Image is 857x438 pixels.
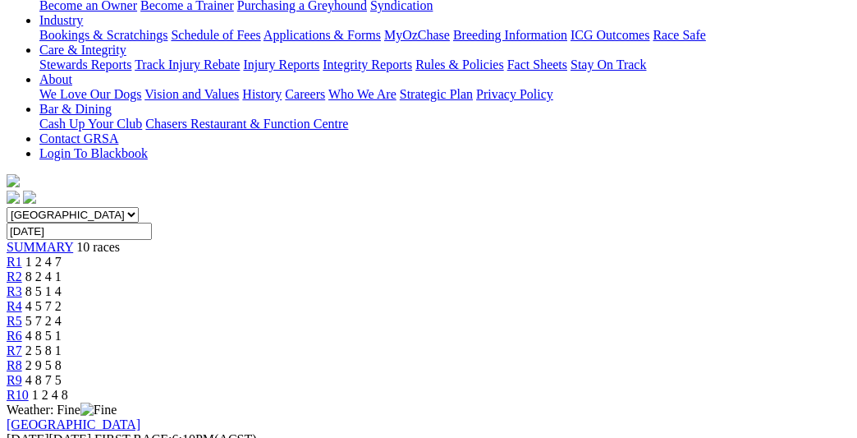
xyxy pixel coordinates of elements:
a: R10 [7,388,29,402]
a: Bookings & Scratchings [39,28,167,42]
a: Chasers Restaurant & Function Centre [145,117,348,131]
a: About [39,72,72,86]
span: 5 7 2 4 [25,314,62,328]
img: Fine [80,403,117,417]
img: twitter.svg [23,191,36,204]
span: 4 8 5 1 [25,329,62,343]
a: R3 [7,284,22,298]
span: 4 8 7 5 [25,373,62,387]
span: 10 races [76,240,120,254]
a: Who We Are [328,87,396,101]
a: MyOzChase [384,28,450,42]
span: 4 5 7 2 [25,299,62,313]
span: 8 2 4 1 [25,270,62,284]
a: ICG Outcomes [571,28,649,42]
a: Care & Integrity [39,43,126,57]
a: Race Safe [653,28,705,42]
a: R2 [7,270,22,284]
a: [GEOGRAPHIC_DATA] [7,417,140,431]
a: R8 [7,358,22,372]
a: SUMMARY [7,240,73,254]
a: Injury Reports [243,58,319,71]
span: 2 5 8 1 [25,343,62,357]
div: Industry [39,28,850,43]
span: 8 5 1 4 [25,284,62,298]
a: Industry [39,13,83,27]
a: We Love Our Dogs [39,87,141,101]
a: Stay On Track [571,58,646,71]
a: Privacy Policy [476,87,553,101]
a: R5 [7,314,22,328]
img: facebook.svg [7,191,20,204]
span: 1 2 4 7 [25,255,62,269]
a: Fact Sheets [507,58,567,71]
a: Login To Blackbook [39,146,148,160]
span: 1 2 4 8 [32,388,68,402]
a: R9 [7,373,22,387]
a: Vision and Values [144,87,239,101]
div: Bar & Dining [39,117,850,131]
a: Careers [285,87,325,101]
a: R7 [7,343,22,357]
a: Stewards Reports [39,58,131,71]
a: Schedule of Fees [171,28,260,42]
a: R4 [7,299,22,313]
a: Contact GRSA [39,131,118,145]
a: Track Injury Rebate [135,58,240,71]
a: History [242,87,282,101]
span: Weather: Fine [7,403,117,417]
div: About [39,87,850,102]
img: logo-grsa-white.png [7,174,20,187]
a: Rules & Policies [415,58,504,71]
span: 2 9 5 8 [25,358,62,372]
a: Breeding Information [453,28,567,42]
a: R1 [7,255,22,269]
a: Integrity Reports [323,58,412,71]
a: Strategic Plan [400,87,473,101]
a: Cash Up Your Club [39,117,142,131]
a: Bar & Dining [39,102,112,116]
a: Applications & Forms [264,28,381,42]
div: Care & Integrity [39,58,850,72]
a: R6 [7,329,22,343]
input: Select date [7,223,152,240]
